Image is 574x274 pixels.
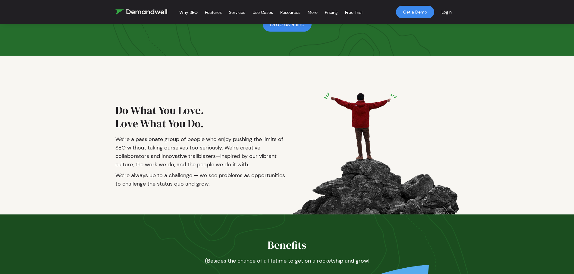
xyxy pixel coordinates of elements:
a: Get a Demo [396,6,434,18]
a: Drop us a line [263,17,312,32]
a: Services [229,2,245,22]
p: We’re always up to a challenge — we see problems as opportunities to challenge the status quo and... [115,169,287,190]
a: Pricing [325,2,338,22]
h2: Do What You Love. Love What You Do. [115,104,287,135]
a: Resources [280,2,300,22]
h2: Benefits [146,239,429,257]
a: Use Cases [252,2,273,22]
a: Why SEO [179,2,198,22]
a: Login [434,2,459,22]
img: Demandwell Hiker [287,85,459,214]
a: Free Trial [345,2,362,22]
img: Demandwell Logo [115,9,167,15]
a: Features [205,2,222,22]
p: We’re a passionate group of people who enjoy pushing the limits of SEO without taking ourselves t... [115,135,287,169]
a: More [308,2,318,22]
